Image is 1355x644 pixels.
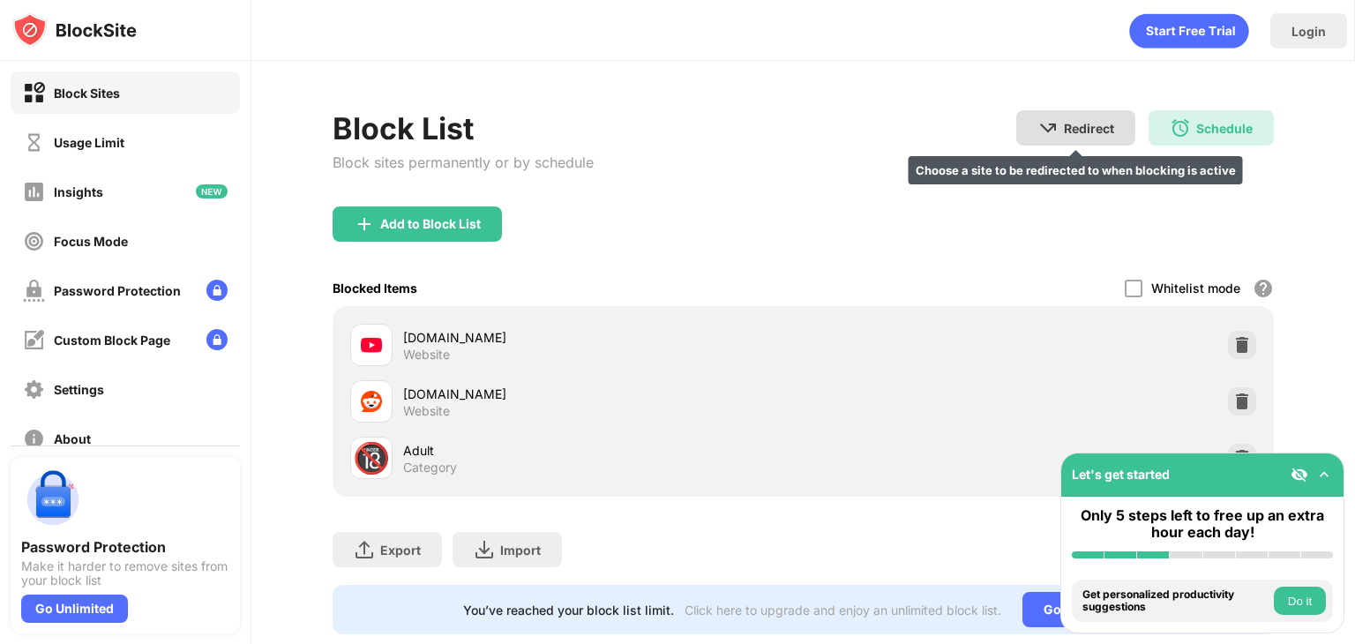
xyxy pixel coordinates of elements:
img: block-on.svg [23,82,45,104]
img: push-password-protection.svg [21,468,85,531]
img: eye-not-visible.svg [1291,466,1308,483]
div: Export [380,543,421,558]
button: Do it [1274,587,1326,615]
div: Adult [403,441,803,460]
div: Whitelist mode [1151,281,1240,296]
img: settings-off.svg [23,378,45,401]
div: Blocked Items [333,281,417,296]
div: [DOMAIN_NAME] [403,328,803,347]
div: [DOMAIN_NAME] [403,385,803,403]
div: You’ve reached your block list limit. [463,603,674,618]
div: 🔞 [353,440,390,476]
div: About [54,431,91,446]
img: about-off.svg [23,428,45,450]
div: Make it harder to remove sites from your block list [21,559,229,588]
img: favicons [361,391,382,412]
div: Password Protection [21,538,229,556]
img: favicons [361,334,382,356]
div: Settings [54,382,104,397]
div: Add to Block List [380,217,481,231]
div: Insights [54,184,103,199]
div: Website [403,347,450,363]
div: Password Protection [54,283,181,298]
img: new-icon.svg [196,184,228,198]
img: omni-setup-toggle.svg [1315,466,1333,483]
div: Focus Mode [54,234,128,249]
img: lock-menu.svg [206,329,228,350]
div: Click here to upgrade and enjoy an unlimited block list. [685,603,1001,618]
img: logo-blocksite.svg [12,12,137,48]
div: Import [500,543,541,558]
div: Block List [333,110,594,146]
div: Custom Block Page [54,333,170,348]
div: Go Unlimited [21,595,128,623]
img: customize-block-page-off.svg [23,329,45,351]
img: insights-off.svg [23,181,45,203]
div: Login [1291,24,1326,39]
div: Category [403,460,457,476]
div: Go Unlimited [1022,592,1143,627]
img: focus-off.svg [23,230,45,252]
img: password-protection-off.svg [23,280,45,302]
div: animation [1129,13,1249,49]
div: Usage Limit [54,135,124,150]
div: Block Sites [54,86,120,101]
div: Redirect [1064,121,1114,136]
img: time-usage-off.svg [23,131,45,154]
div: Block sites permanently or by schedule [333,154,594,171]
img: lock-menu.svg [206,280,228,301]
div: Only 5 steps left to free up an extra hour each day! [1072,507,1333,541]
div: Let's get started [1072,467,1170,482]
div: Website [403,403,450,419]
div: Choose a site to be redirected to when blocking is active [909,156,1243,184]
div: Get personalized productivity suggestions [1082,588,1269,614]
div: Schedule [1196,121,1253,136]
